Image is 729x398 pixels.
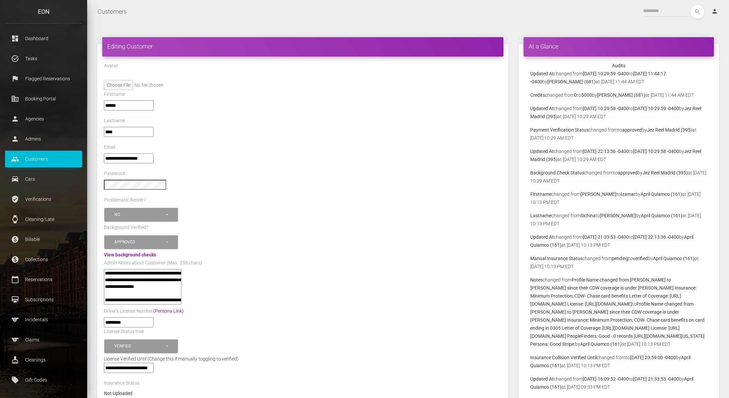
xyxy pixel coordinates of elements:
[5,110,82,127] a: person Agencies
[530,191,551,197] b: Firstname
[530,170,584,175] b: Background Check Status
[530,190,707,206] p: changed from to by at [DATE] 10:13 PM EDT
[580,341,622,347] b: April Quiamco (161)
[114,212,165,218] div: No
[107,42,498,51] h4: Editing Customer
[153,308,184,314] a: (Persona Link)
[530,106,554,111] b: Updated At
[530,127,589,133] b: Payment Verification Status
[5,331,82,348] a: sports Claims
[10,94,77,104] p: Booking Portal
[581,92,592,98] b: 5000
[530,92,545,98] b: Credits
[5,131,82,147] a: person Admins
[530,70,707,86] p: changed from to by at [DATE] 11:44 AM EDT
[633,106,679,111] b: [DATE] 10:29:59 -0400
[530,254,707,270] p: changed from to by at [DATE] 10:13 PM EDT
[529,42,709,51] h4: At a Glance
[641,191,682,197] b: April Quiamco (161)
[530,353,707,370] p: changed from to by at [DATE] 10:13 PM EDT
[104,235,178,249] button: Approved
[114,239,165,245] div: Approved
[104,339,178,353] button: Verified
[104,144,115,151] label: Email
[706,5,724,18] a: person
[530,234,554,240] b: Updated At
[5,271,82,288] a: calendar_today Reservations
[530,375,707,391] p: changed from to by at [DATE] 09:33 PM EDT
[5,90,82,107] a: corporate_fare Booking Portal
[530,376,554,382] b: Updated At
[641,213,682,218] b: April Quiamco (161)
[104,117,125,124] label: Lastname
[104,391,132,396] strong: Not Uploaded
[597,92,645,98] b: [PERSON_NAME] (681)
[653,256,694,261] b: April Quiamco (161)
[10,234,77,244] p: Billable
[618,170,637,175] b: approved
[5,231,82,248] a: paid Billable
[5,171,82,187] a: drive_eta Cars
[530,276,707,348] p: changed from to by at [DATE] 10:13 PM EDT
[690,5,704,19] button: search
[5,291,82,308] a: card_membership Subscriptions
[5,211,82,228] a: watch Cleaning/Late
[711,8,718,15] i: person
[530,355,597,360] b: Insurance Collision Verified Until
[10,254,77,264] p: Collections
[5,30,82,47] a: dashboard Dashboard
[10,375,77,385] p: Gift Codes
[612,63,625,68] strong: Audits
[104,224,148,231] label: Background Verified?
[104,328,144,335] label: License Status true
[633,234,679,240] b: [DATE] 22:13:36 -0400
[10,74,77,84] p: Flagged Reservations
[104,63,118,69] label: Avatar
[104,308,184,315] label: Driver's License Number
[622,127,642,133] b: approved
[530,169,707,185] p: changed from to by at [DATE] 10:29 AM EDT
[530,147,707,163] p: changed from to by at [DATE] 10:29 AM EDT
[530,126,707,142] p: changed from to by at [DATE] 10:29 AM EDT
[530,212,707,228] p: changed from to by at [DATE] 10:13 PM EDT
[574,92,577,98] b: 0
[530,213,551,218] b: Lastname
[621,191,635,197] b: Izamar
[10,33,77,44] p: Dashboard
[10,315,77,325] p: Incidentals
[530,233,707,249] p: changed from to by at [DATE] 10:13 PM EDT
[10,214,77,224] p: Cleaning/Late
[530,277,696,307] b: Profile Name changed from [PERSON_NAME] to [PERSON_NAME] since their CDW coverage is under [PERSO...
[10,54,77,64] p: Tasks
[10,174,77,184] p: Cars
[10,335,77,345] p: Claims
[10,194,77,204] p: Verifications
[10,114,77,124] p: Agencies
[5,50,82,67] a: task_alt Tasks
[5,372,82,388] a: local_offer Gift Codes
[530,104,707,121] p: changed from to by at [DATE] 10:29 AM EDT
[10,154,77,164] p: Customers
[10,274,77,285] p: Reservations
[583,106,629,111] b: [DATE] 10:29:58 -0400
[647,127,692,133] b: Jez Reel Madrid (395)
[583,71,629,76] b: [DATE] 10:29:59 -0400
[583,234,629,240] b: [DATE] 21:33:53 -0400
[104,208,178,222] button: No
[10,295,77,305] p: Subscriptions
[104,91,125,98] label: Firstname
[583,376,629,382] b: [DATE] 16:09:52 -0400
[5,251,82,268] a: paid Collections
[633,256,648,261] b: verified
[530,91,707,99] p: changed from to by at [DATE] 11:44 AM EDT
[5,311,82,328] a: sports Incidentals
[104,252,156,257] a: View background checks
[5,351,82,368] a: cleaning_services Cleanings
[10,134,77,144] p: Admins
[530,71,554,76] b: Updated At
[633,376,679,382] b: [DATE] 21:33:53 -0400
[5,151,82,167] a: people Customers
[104,197,146,204] label: Problematic Renter?
[547,79,596,84] b: [PERSON_NAME] (681)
